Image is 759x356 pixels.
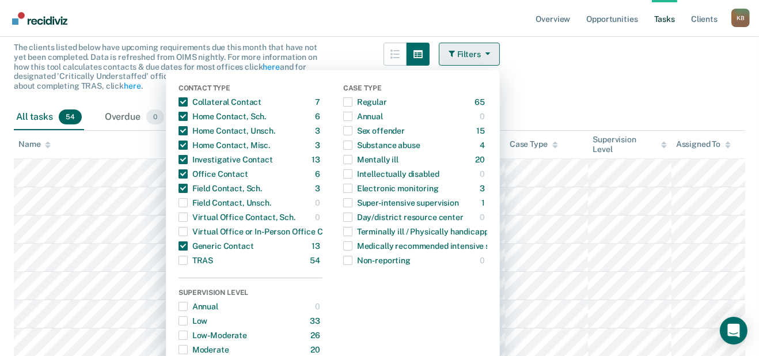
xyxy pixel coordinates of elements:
[343,208,464,226] div: Day/district resource center
[179,122,275,140] div: Home Contact, Unsch.
[475,93,487,111] div: 65
[179,136,270,154] div: Home Contact, Misc.
[179,93,261,111] div: Collateral Contact
[179,84,322,94] div: Contact Type
[14,43,317,90] span: The clients listed below have upcoming requirements due this month that have not yet been complet...
[720,317,747,344] div: Open Intercom Messenger
[179,165,248,183] div: Office Contact
[343,107,383,126] div: Annual
[480,165,487,183] div: 0
[179,179,262,198] div: Field Contact, Sch.
[179,194,271,212] div: Field Contact, Unsch.
[179,208,295,226] div: Virtual Office Contact, Sch.
[343,93,387,111] div: Regular
[179,150,273,169] div: Investigative Contact
[343,237,528,255] div: Medically recommended intensive supervision
[315,208,322,226] div: 0
[310,251,322,270] div: 54
[263,62,279,71] a: here
[12,12,67,25] img: Recidiviz
[315,136,322,154] div: 3
[475,150,487,169] div: 20
[14,105,84,130] div: All tasks54
[731,9,750,27] div: K B
[315,165,322,183] div: 6
[315,194,322,212] div: 0
[480,251,487,270] div: 0
[593,135,666,154] div: Supervision Level
[480,107,487,126] div: 0
[343,136,420,154] div: Substance abuse
[343,150,399,169] div: Mentally ill
[343,251,411,270] div: Non-reporting
[312,237,322,255] div: 13
[315,297,322,316] div: 0
[315,107,322,126] div: 6
[480,179,487,198] div: 3
[124,81,141,90] a: here
[179,251,213,270] div: TRAS
[343,84,487,94] div: Case Type
[312,150,322,169] div: 13
[510,139,558,149] div: Case Type
[103,105,166,130] div: Overdue0
[481,194,487,212] div: 1
[439,43,500,66] button: Filters
[179,107,266,126] div: Home Contact, Sch.
[310,312,322,330] div: 33
[315,179,322,198] div: 3
[343,179,439,198] div: Electronic monitoring
[315,93,322,111] div: 7
[179,237,254,255] div: Generic Contact
[676,139,731,149] div: Assigned To
[480,208,487,226] div: 0
[310,326,322,344] div: 26
[343,165,439,183] div: Intellectually disabled
[343,222,498,241] div: Terminally ill / Physically handicapped
[476,122,487,140] div: 15
[480,136,487,154] div: 4
[59,109,82,124] span: 54
[179,312,208,330] div: Low
[731,9,750,27] button: Profile dropdown button
[179,289,322,299] div: Supervision Level
[146,109,164,124] span: 0
[179,326,247,344] div: Low-Moderate
[343,122,405,140] div: Sex offender
[18,139,51,149] div: Name
[315,122,322,140] div: 3
[343,194,459,212] div: Super-intensive supervision
[179,297,218,316] div: Annual
[179,222,348,241] div: Virtual Office or In-Person Office Contact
